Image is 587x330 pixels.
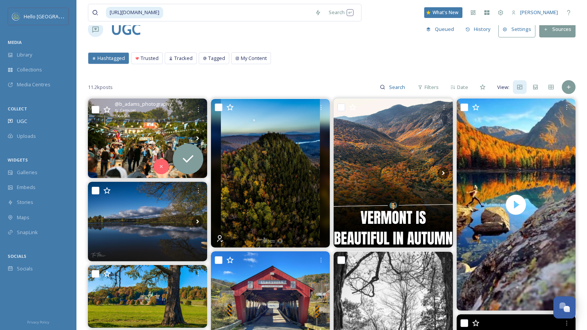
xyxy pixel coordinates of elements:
[497,84,509,91] span: View:
[141,55,159,62] span: Trusted
[88,182,207,261] img: Spent the day exploring Smuggler’s Notch, Quechee Gorge, and surrounding areas. What a beautiful ...
[24,13,85,20] span: Hello [GEOGRAPHIC_DATA]
[8,253,26,259] span: SOCIALS
[422,22,462,37] a: Queued
[8,106,27,112] span: COLLECT
[174,55,193,62] span: Tracked
[553,296,576,319] button: Open Chat
[457,84,468,91] span: Date
[8,39,22,45] span: MEDIA
[462,22,499,37] a: History
[385,79,410,95] input: Search
[539,21,576,37] button: Sources
[520,9,558,16] span: [PERSON_NAME]
[17,133,36,140] span: Uploads
[17,51,32,58] span: Library
[17,184,36,191] span: Embeds
[115,113,130,119] span: 1364 x 908
[325,5,357,20] div: Search
[17,81,50,88] span: Media Centres
[498,21,535,37] button: Settings
[456,99,576,311] img: thumbnail
[17,229,38,236] span: SnapLink
[97,55,125,62] span: Hashtagged
[111,18,141,41] a: UGC
[88,265,207,328] img: Morning walk at the Shelburne Farms VT. #shelburnefarms #vermont
[17,214,29,221] span: Maps
[12,13,20,20] img: images.png
[17,66,42,73] span: Collections
[241,55,267,62] span: My Content
[425,84,439,91] span: Filters
[27,320,49,325] span: Privacy Policy
[334,99,453,247] img: Check out these stunning photos from Vermont, USA during autumn. 🍂 Follow for more! #autumn #autu...
[508,5,562,20] a: [PERSON_NAME]
[17,265,33,272] span: Socials
[115,100,172,108] span: @ b_adams_photography
[17,199,33,206] span: Stories
[462,22,495,37] button: History
[8,157,28,163] span: WIDGETS
[456,99,576,311] video: Fall colours of nature >>> .. #vermont #newhempshire #newengland #colorado #washington #explorepa...
[88,99,207,178] img: When I recently got the chance to photograph the Oktoberfest Vermont it felt like a bit of a full...
[208,55,225,62] span: Tagged
[211,99,330,247] img: Last Saturday I made the short hike up Owl's Head in Groton to photograph the moonrise with my dr...
[422,22,458,37] button: Queued
[17,169,37,176] span: Galleries
[424,7,462,18] a: What's New
[27,317,49,326] a: Privacy Policy
[17,118,27,125] span: UGC
[498,21,539,37] a: Settings
[120,108,136,113] span: Carousel
[88,84,113,91] span: 11.2k posts
[106,7,163,18] span: [URL][DOMAIN_NAME]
